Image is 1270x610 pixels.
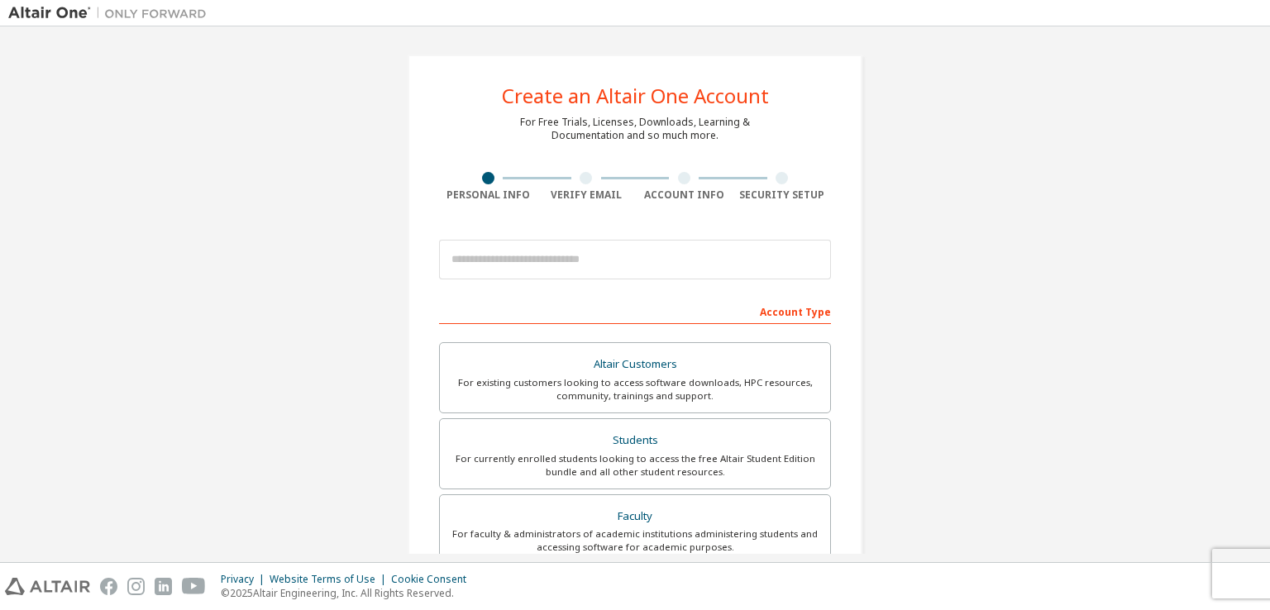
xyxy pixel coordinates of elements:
[450,452,820,479] div: For currently enrolled students looking to access the free Altair Student Edition bundle and all ...
[450,429,820,452] div: Students
[439,298,831,324] div: Account Type
[450,376,820,403] div: For existing customers looking to access software downloads, HPC resources, community, trainings ...
[450,353,820,376] div: Altair Customers
[270,573,391,586] div: Website Terms of Use
[155,578,172,595] img: linkedin.svg
[733,188,832,202] div: Security Setup
[391,573,476,586] div: Cookie Consent
[127,578,145,595] img: instagram.svg
[537,188,636,202] div: Verify Email
[450,505,820,528] div: Faculty
[520,116,750,142] div: For Free Trials, Licenses, Downloads, Learning & Documentation and so much more.
[450,527,820,554] div: For faculty & administrators of academic institutions administering students and accessing softwa...
[182,578,206,595] img: youtube.svg
[5,578,90,595] img: altair_logo.svg
[8,5,215,21] img: Altair One
[221,573,270,586] div: Privacy
[221,586,476,600] p: © 2025 Altair Engineering, Inc. All Rights Reserved.
[502,86,769,106] div: Create an Altair One Account
[439,188,537,202] div: Personal Info
[100,578,117,595] img: facebook.svg
[635,188,733,202] div: Account Info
